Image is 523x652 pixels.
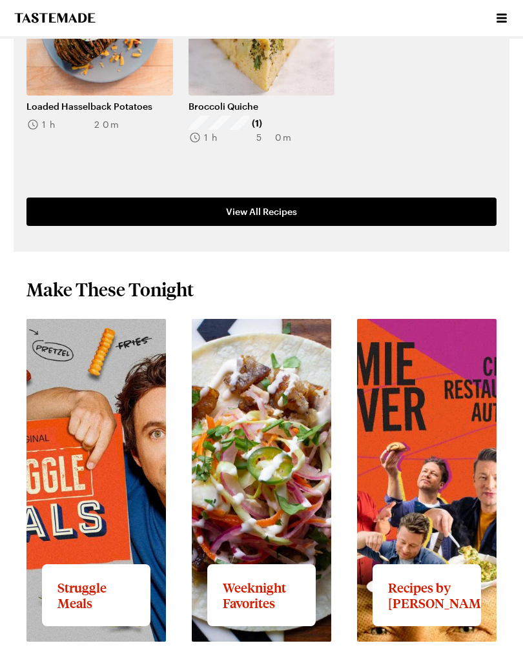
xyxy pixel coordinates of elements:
a: View full content for Recipes by Jamie Oliver [357,320,494,348]
a: View full content for Struggle Meals [26,320,126,348]
a: View full content for Weeknight Favorites [192,320,291,348]
button: Open menu [493,10,510,26]
h2: Make These Tonight [26,278,194,301]
a: Broccoli Quiche [189,101,335,112]
a: To Tastemade Home Page [13,13,97,23]
a: View All Recipes [26,198,497,226]
span: View All Recipes [226,205,297,218]
a: Loaded Hasselback Potatoes [26,101,173,112]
